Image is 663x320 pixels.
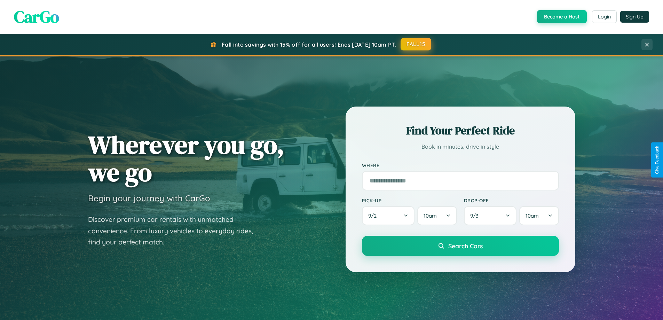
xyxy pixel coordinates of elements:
[592,10,617,23] button: Login
[362,162,559,168] label: Where
[14,5,59,28] span: CarGo
[655,146,660,174] div: Give Feedback
[88,214,262,248] p: Discover premium car rentals with unmatched convenience. From luxury vehicles to everyday rides, ...
[362,197,457,203] label: Pick-up
[362,123,559,138] h2: Find Your Perfect Ride
[526,212,539,219] span: 10am
[537,10,587,23] button: Become a Host
[362,206,415,225] button: 9/2
[362,236,559,256] button: Search Cars
[368,212,380,219] span: 9 / 2
[417,206,457,225] button: 10am
[464,206,517,225] button: 9/3
[519,206,559,225] button: 10am
[401,38,431,50] button: FALL15
[222,41,396,48] span: Fall into savings with 15% off for all users! Ends [DATE] 10am PT.
[464,197,559,203] label: Drop-off
[88,131,284,186] h1: Wherever you go, we go
[470,212,482,219] span: 9 / 3
[88,193,210,203] h3: Begin your journey with CarGo
[362,142,559,152] p: Book in minutes, drive in style
[424,212,437,219] span: 10am
[620,11,649,23] button: Sign Up
[448,242,483,250] span: Search Cars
